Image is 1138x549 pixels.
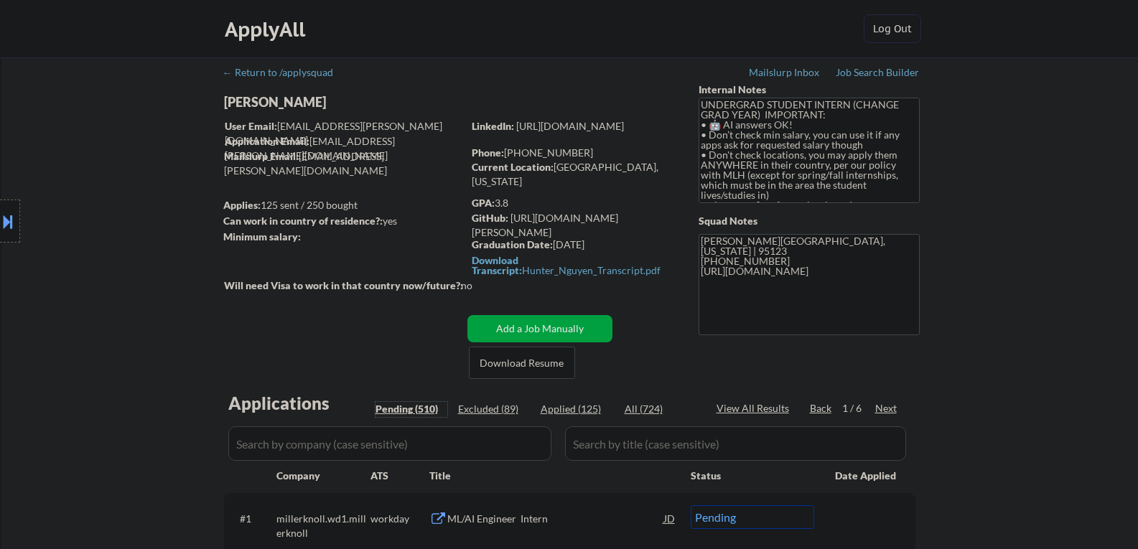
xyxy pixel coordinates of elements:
div: JD [663,505,677,531]
div: 125 sent / 250 bought [223,198,462,212]
div: Pending (510) [376,402,447,416]
div: Squad Notes [699,214,920,228]
strong: Phone: [472,146,504,159]
button: Download Resume [469,347,575,379]
strong: Minimum salary: [223,230,301,243]
button: Log Out [864,14,921,43]
div: Applications [228,395,370,412]
strong: GPA: [472,197,495,209]
a: [URL][DOMAIN_NAME] [516,120,624,132]
div: [EMAIL_ADDRESS][PERSON_NAME][DOMAIN_NAME] [225,119,462,147]
div: Job Search Builder [836,67,920,78]
div: Back [810,401,833,416]
a: Download Transcript:Hunter_Nguyen_Transcript.pdf [472,255,671,276]
div: yes [223,214,458,228]
strong: GitHub: [472,212,508,224]
strong: Can work in country of residence?: [223,215,383,227]
div: millerknoll.wd1.millerknoll [276,512,370,540]
div: #1 [240,512,265,526]
div: ML/AI Engineer Intern [447,512,664,526]
div: View All Results [717,401,793,416]
div: Next [875,401,898,416]
input: Search by title (case sensitive) [565,426,906,461]
input: Search by company (case sensitive) [228,426,551,461]
strong: Download Transcript: [472,254,522,276]
div: ApplyAll [225,17,309,42]
div: 1 / 6 [842,401,875,416]
a: [URL][DOMAIN_NAME][PERSON_NAME] [472,212,618,238]
button: Add a Job Manually [467,315,612,342]
strong: Will need Visa to work in that country now/future?: [224,279,463,291]
div: [EMAIL_ADDRESS][PERSON_NAME][DOMAIN_NAME] [225,134,462,162]
div: Applied (125) [541,402,612,416]
strong: Current Location: [472,161,554,173]
div: Hunter_Nguyen_Transcript.pdf [472,255,671,276]
a: Mailslurp Inbox [749,67,821,81]
a: Job Search Builder [836,67,920,81]
div: 3.8 [472,196,677,210]
div: [EMAIL_ADDRESS][PERSON_NAME][DOMAIN_NAME] [224,149,462,177]
div: Excluded (89) [458,402,530,416]
div: [DATE] [472,238,675,252]
div: [PHONE_NUMBER] [472,146,675,160]
div: Company [276,469,370,483]
div: [PERSON_NAME] [224,93,519,111]
div: All (724) [625,402,696,416]
div: ← Return to /applysquad [223,67,347,78]
div: Date Applied [835,469,898,483]
div: Status [691,462,814,488]
div: Internal Notes [699,83,920,97]
div: ATS [370,469,429,483]
strong: Application Email: [225,135,309,147]
div: workday [370,512,429,526]
div: no [461,278,502,293]
strong: LinkedIn: [472,120,514,132]
div: Mailslurp Inbox [749,67,821,78]
a: ← Return to /applysquad [223,67,347,81]
strong: Graduation Date: [472,238,553,250]
strong: Mailslurp Email: [224,150,299,162]
div: [GEOGRAPHIC_DATA], [US_STATE] [472,160,675,188]
div: Title [429,469,677,483]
